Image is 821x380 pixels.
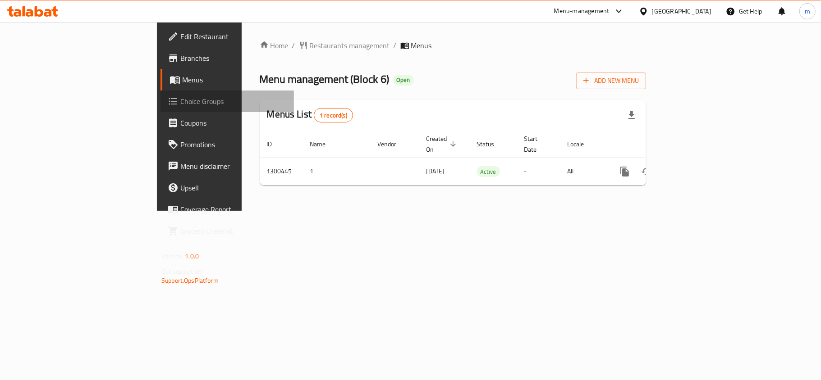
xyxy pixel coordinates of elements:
span: Restaurants management [310,40,390,51]
span: ID [267,139,284,149]
button: Add New Menu [576,72,646,89]
a: Edit Restaurant [161,26,294,47]
span: Coupons [180,118,287,128]
td: All [560,158,607,185]
span: Menu management ( Block 6 ) [260,69,390,89]
h2: Menus List [267,108,353,122]
div: [GEOGRAPHIC_DATA] [652,6,711,16]
button: more [614,161,636,182]
span: m [805,6,810,16]
th: Actions [607,131,708,158]
span: Open [393,76,414,84]
span: Branches [180,53,287,63]
a: Promotions [161,134,294,155]
span: 1.0.0 [185,250,199,262]
li: / [394,40,397,51]
span: Choice Groups [180,96,287,107]
td: 1 [303,158,371,185]
span: Locale [568,139,596,149]
span: Menus [411,40,432,51]
a: Menu disclaimer [161,155,294,177]
span: Vendor [378,139,408,149]
a: Support.OpsPlatform [161,275,219,286]
span: Menu disclaimer [180,161,287,172]
div: Total records count [314,108,353,122]
div: Export file [621,104,642,126]
span: Name [310,139,338,149]
span: Upsell [180,182,287,193]
div: Active [477,166,500,177]
a: Choice Groups [161,90,294,112]
a: Branches [161,47,294,69]
span: Add New Menu [583,75,639,86]
span: Get support on: [161,266,203,277]
nav: breadcrumb [260,40,646,51]
a: Menus [161,69,294,90]
span: Start Date [524,133,550,155]
div: Menu-management [554,6,610,17]
a: Grocery Checklist [161,220,294,242]
span: Promotions [180,139,287,150]
span: Active [477,167,500,177]
table: enhanced table [260,131,708,185]
a: Restaurants management [299,40,390,51]
a: Coupons [161,112,294,134]
span: Version: [161,250,183,262]
span: 1 record(s) [314,111,353,120]
span: Status [477,139,506,149]
div: Open [393,75,414,86]
a: Coverage Report [161,199,294,220]
a: Upsell [161,177,294,199]
span: Grocery Checklist [180,226,287,236]
span: Edit Restaurant [180,31,287,42]
span: Menus [182,74,287,85]
span: [DATE] [427,165,445,177]
span: Created On [427,133,459,155]
span: Coverage Report [180,204,287,215]
button: Change Status [636,161,657,182]
td: - [517,158,560,185]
